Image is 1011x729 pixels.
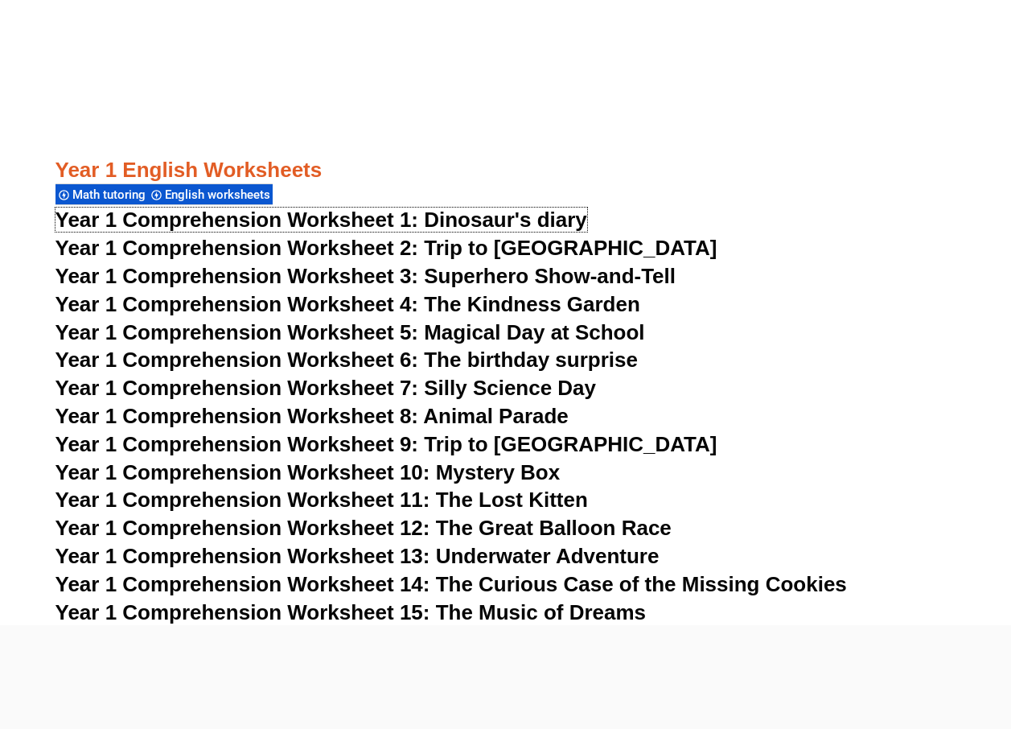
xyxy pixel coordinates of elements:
a: Year 1 Comprehension Worksheet 8: Animal Parade [55,404,569,428]
div: English worksheets [148,183,273,205]
span: Math tutoring [72,187,150,202]
a: Year 1 Comprehension Worksheet 3: Superhero Show-and-Tell [55,264,676,288]
a: Year 1 Comprehension Worksheet 15: The Music of Dreams [55,600,647,624]
a: Year 1 Comprehension Worksheet 7: Silly Science Day [55,376,597,400]
a: Year 1 Comprehension Worksheet 9: Trip to [GEOGRAPHIC_DATA] [55,432,717,456]
a: Year 1 Comprehension Worksheet 1: Dinosaur's diary [55,208,587,232]
span: English worksheets [165,187,275,202]
a: Year 1 Comprehension Worksheet 10: Mystery Box [55,460,561,484]
a: Year 1 Comprehension Worksheet 11: The Lost Kitten [55,488,588,512]
div: Widget chat [931,652,1011,729]
a: Year 1 Comprehension Worksheet 4: The Kindness Garden [55,292,640,316]
h3: Year 1 English Worksheets [55,157,956,184]
iframe: Advertisement [101,625,910,725]
a: Year 1 Comprehension Worksheet 6: The birthday surprise [55,348,638,372]
a: Year 1 Comprehension Worksheet 13: Underwater Adventure [55,544,660,568]
a: Year 1 Comprehension Worksheet 12: The Great Balloon Race [55,516,672,540]
a: Year 1 Comprehension Worksheet 14: The Curious Case of the Missing Cookies [55,572,847,596]
a: Year 1 Comprehension Worksheet 2: Trip to [GEOGRAPHIC_DATA] [55,236,717,260]
iframe: Chat Widget [931,652,1011,729]
a: Year 1 Comprehension Worksheet 5: Magical Day at School [55,320,645,344]
div: Math tutoring [55,183,148,205]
